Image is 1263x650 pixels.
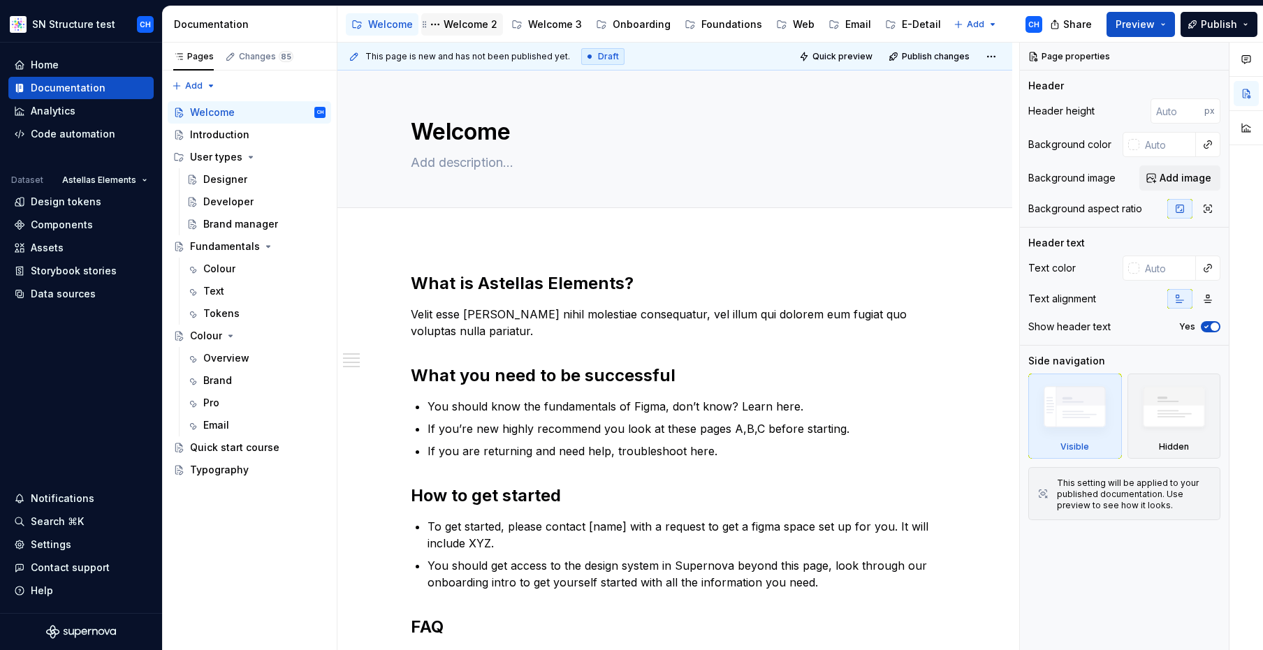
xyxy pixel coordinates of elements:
[411,306,939,339] p: Velit esse [PERSON_NAME] nihil molestiae consequatur, vel illum qui dolorem eum fugiat quo volupt...
[428,398,939,415] p: You should know the fundamentals of Figma, don’t know? Learn here.
[1127,374,1221,459] div: Hidden
[168,459,331,481] a: Typography
[1028,354,1105,368] div: Side navigation
[31,58,59,72] div: Home
[168,101,331,124] a: WelcomeCH
[8,487,154,510] button: Notifications
[56,170,154,190] button: Astellas Elements
[31,492,94,505] div: Notifications
[679,13,768,36] a: Foundations
[8,191,154,213] a: Design tokens
[203,172,247,186] div: Designer
[1028,261,1076,275] div: Text color
[317,105,323,119] div: CH
[590,13,676,36] a: Onboarding
[239,51,293,62] div: Changes
[428,557,939,591] p: You should get access to the design system in Supernova beyond this page, look through our onboar...
[10,16,27,33] img: b2369ad3-f38c-46c1-b2a2-f2452fdbdcd2.png
[8,237,154,259] a: Assets
[168,146,331,168] div: User types
[190,441,279,455] div: Quick start course
[793,17,815,31] div: Web
[8,260,154,282] a: Storybook stories
[203,195,254,209] div: Developer
[1057,478,1211,511] div: This setting will be applied to your published documentation. Use preview to see how it looks.
[181,414,331,436] a: Email
[1028,138,1111,152] div: Background color
[1159,441,1189,452] div: Hidden
[203,217,278,231] div: Brand manager
[203,262,235,276] div: Colour
[1028,171,1116,185] div: Background image
[181,258,331,280] a: Colour
[173,51,214,62] div: Pages
[421,13,503,36] a: Welcome 2
[8,283,154,305] a: Data sources
[365,51,570,62] span: This page is new and has not been published yet.
[1116,17,1155,31] span: Preview
[11,175,43,186] div: Dataset
[168,325,331,347] a: Colour
[8,579,154,602] button: Help
[812,51,873,62] span: Quick preview
[168,76,220,96] button: Add
[31,264,117,278] div: Storybook stories
[174,17,331,31] div: Documentation
[1160,171,1211,185] span: Add image
[411,272,939,295] h2: What is Astellas Elements?
[31,584,53,598] div: Help
[31,104,75,118] div: Analytics
[8,77,154,99] a: Documentation
[62,175,136,186] span: Astellas Elements
[31,538,71,552] div: Settings
[1179,321,1195,332] label: Yes
[8,556,154,579] button: Contact support
[949,15,1002,34] button: Add
[795,47,879,66] button: Quick preview
[168,124,331,146] a: Introduction
[203,351,249,365] div: Overview
[701,17,762,31] div: Foundations
[190,128,249,142] div: Introduction
[279,51,293,62] span: 85
[1139,132,1196,157] input: Auto
[8,533,154,556] a: Settings
[771,13,820,36] a: Web
[181,280,331,302] a: Text
[190,150,242,164] div: User types
[428,420,939,437] p: If you’re new highly recommend you look at these pages A,B,C before starting.
[203,306,240,320] div: Tokens
[598,51,619,62] span: Draft
[168,101,331,481] div: Page tree
[902,51,970,62] span: Publish changes
[428,443,939,459] p: If you are returning and need help, troubleshoot here.
[902,17,941,31] div: E-Detail
[185,80,203,91] span: Add
[31,218,93,232] div: Components
[168,235,331,258] a: Fundamentals
[346,10,947,38] div: Page tree
[506,13,587,36] a: Welcome 3
[879,13,947,36] a: E-Detail
[1028,292,1096,306] div: Text alignment
[1028,19,1039,30] div: CH
[31,127,115,141] div: Code automation
[346,13,418,36] a: Welcome
[1107,12,1175,37] button: Preview
[181,213,331,235] a: Brand manager
[1181,12,1257,37] button: Publish
[190,329,222,343] div: Colour
[1151,98,1204,124] input: Auto
[1060,441,1089,452] div: Visible
[8,510,154,533] button: Search ⌘K
[8,214,154,236] a: Components
[203,396,219,410] div: Pro
[31,195,101,209] div: Design tokens
[1028,320,1111,334] div: Show header text
[1028,236,1085,250] div: Header text
[411,485,939,507] h2: How to get started
[613,17,671,31] div: Onboarding
[1139,165,1220,191] button: Add image
[181,191,331,213] a: Developer
[1063,17,1092,31] span: Share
